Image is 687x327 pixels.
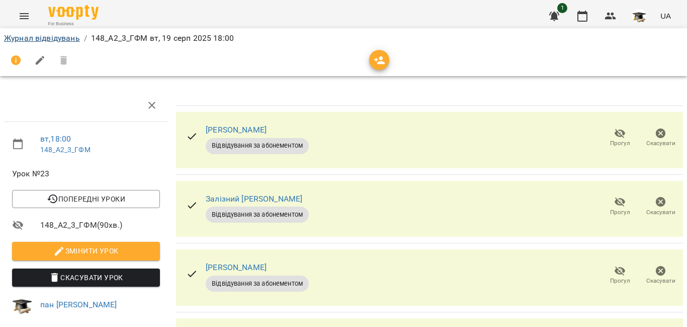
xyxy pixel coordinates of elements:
[646,208,675,217] span: Скасувати
[610,277,630,285] span: Прогул
[206,210,309,219] span: Відвідування за абонементом
[640,192,681,221] button: Скасувати
[646,277,675,285] span: Скасувати
[610,139,630,148] span: Прогул
[206,194,302,204] a: Залізний [PERSON_NAME]
[206,141,309,150] span: Відвідування за абонементом
[4,32,683,44] nav: breadcrumb
[20,193,152,205] span: Попередні уроки
[12,295,32,315] img: 799722d1e4806ad049f10b02fe9e8a3e.jpg
[640,124,681,152] button: Скасувати
[12,242,160,260] button: Змінити урок
[12,269,160,287] button: Скасувати Урок
[40,134,71,144] a: вт , 18:00
[12,190,160,208] button: Попередні уроки
[48,5,99,20] img: Voopty Logo
[206,263,267,272] a: [PERSON_NAME]
[40,146,91,154] a: 148_А2_3_ГФМ
[48,21,99,27] span: For Business
[40,300,117,309] a: пан [PERSON_NAME]
[632,9,646,23] img: 799722d1e4806ad049f10b02fe9e8a3e.jpg
[91,32,234,44] p: 148_А2_3_ГФМ вт, 19 серп 2025 18:00
[660,11,671,21] span: UA
[4,33,80,43] a: Журнал відвідувань
[557,3,567,13] span: 1
[20,245,152,257] span: Змінити урок
[610,208,630,217] span: Прогул
[20,272,152,284] span: Скасувати Урок
[206,125,267,135] a: [PERSON_NAME]
[12,4,36,28] button: Menu
[599,124,640,152] button: Прогул
[206,279,309,288] span: Відвідування за абонементом
[599,261,640,290] button: Прогул
[84,32,87,44] li: /
[640,261,681,290] button: Скасувати
[40,219,160,231] span: 148_А2_3_ГФМ ( 90 хв. )
[12,168,160,180] span: Урок №23
[646,139,675,148] span: Скасувати
[656,7,675,25] button: UA
[599,192,640,221] button: Прогул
